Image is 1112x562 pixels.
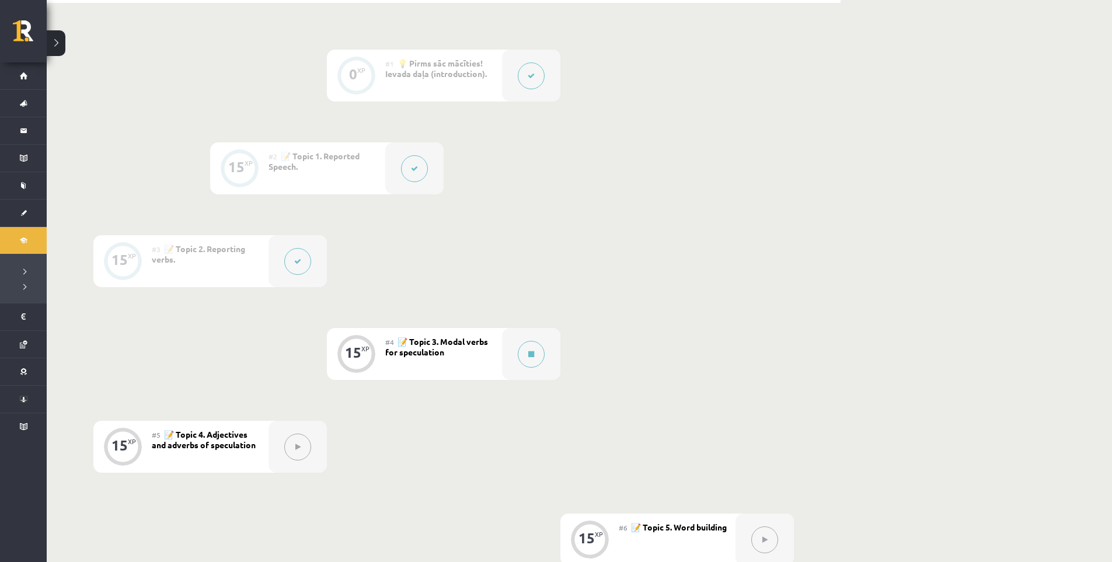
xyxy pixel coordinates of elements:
[385,337,394,347] span: #4
[361,345,369,352] div: XP
[245,160,253,166] div: XP
[152,245,161,254] span: #3
[128,253,136,259] div: XP
[269,152,277,161] span: #2
[595,531,603,537] div: XP
[111,440,128,451] div: 15
[631,522,727,532] span: 📝 Topic 5. Word building
[349,69,357,79] div: 0
[152,243,245,264] span: 📝 Topic 2. Reporting verbs.
[385,58,487,79] span: 💡 Pirms sāc mācīties! Ievada daļa (introduction).
[13,20,47,50] a: Rīgas 1. Tālmācības vidusskola
[385,59,394,68] span: #1
[357,67,365,74] div: XP
[228,162,245,172] div: 15
[619,523,628,532] span: #6
[111,254,128,265] div: 15
[128,438,136,445] div: XP
[345,347,361,358] div: 15
[385,336,488,357] span: 📝 Topic 3. Modal verbs for speculation
[152,429,256,450] span: 📝 Topic 4. Adjectives and adverbs of speculation
[152,430,161,439] span: #5
[578,533,595,543] div: 15
[269,151,360,172] span: 📝 Topic 1. Reported Speech.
